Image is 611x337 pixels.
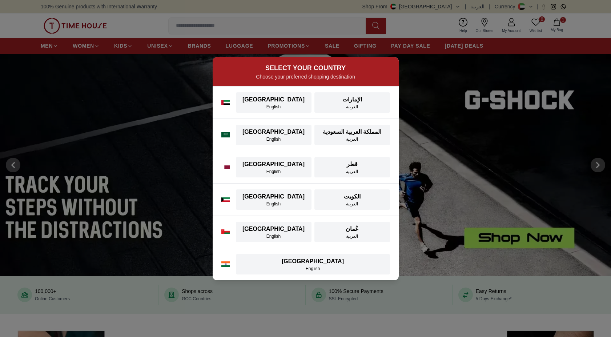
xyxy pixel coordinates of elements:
[240,95,307,104] div: [GEOGRAPHIC_DATA]
[221,73,390,80] p: Choose your preferred shopping destination
[240,160,307,169] div: [GEOGRAPHIC_DATA]
[221,100,230,105] img: UAE flag
[240,225,307,233] div: [GEOGRAPHIC_DATA]
[236,254,390,274] button: [GEOGRAPHIC_DATA]English
[319,136,386,142] div: العربية
[221,165,230,169] img: Qatar flag
[319,233,386,239] div: العربية
[240,266,386,272] div: English
[236,222,311,242] button: [GEOGRAPHIC_DATA]English
[236,157,311,177] button: [GEOGRAPHIC_DATA]English
[236,125,311,145] button: [GEOGRAPHIC_DATA]English
[319,128,386,136] div: المملكة العربية السعودية
[314,189,390,210] button: الكويتالعربية
[240,128,307,136] div: [GEOGRAPHIC_DATA]
[314,157,390,177] button: قطرالعربية
[319,192,386,201] div: الكويت
[240,136,307,142] div: English
[314,125,390,145] button: المملكة العربية السعوديةالعربية
[319,225,386,233] div: عُمان
[221,132,230,138] img: Saudi Arabia flag
[236,92,311,113] button: [GEOGRAPHIC_DATA]English
[240,104,307,110] div: English
[221,261,230,267] img: India flag
[319,95,386,104] div: الإمارات
[240,169,307,174] div: English
[319,201,386,207] div: العربية
[314,222,390,242] button: عُمانالعربية
[221,229,230,234] img: Oman flag
[240,233,307,239] div: English
[221,197,230,202] img: Kuwait flag
[240,201,307,207] div: English
[240,192,307,201] div: [GEOGRAPHIC_DATA]
[314,92,390,113] button: الإماراتالعربية
[240,257,386,266] div: [GEOGRAPHIC_DATA]
[221,63,390,73] h2: SELECT YOUR COUNTRY
[236,189,311,210] button: [GEOGRAPHIC_DATA]English
[319,160,386,169] div: قطر
[319,169,386,174] div: العربية
[319,104,386,110] div: العربية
